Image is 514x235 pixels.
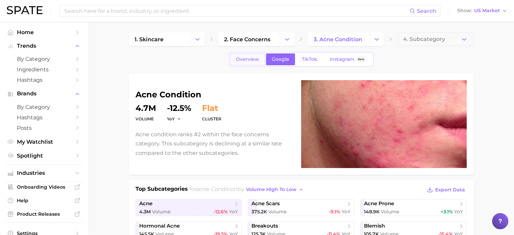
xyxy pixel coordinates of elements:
[17,184,71,190] span: Onboarding Videos
[330,56,354,62] span: Instagram
[435,187,465,193] span: Export Data
[167,116,181,122] button: YoY
[381,209,399,215] span: Volume
[64,5,410,17] input: Search here for a brand, industry, or ingredient
[251,223,278,229] span: breakouts
[302,56,317,62] span: TikTok
[329,209,340,215] span: -9.1%
[129,32,190,46] a: 1. skincare
[324,53,372,65] a: InstagramBeta
[167,104,191,112] dd: -12.5%
[214,209,228,215] span: -12.6%
[5,209,82,219] a: Product Releases
[246,187,296,192] span: volume high to low
[229,209,238,215] span: YoY
[17,211,71,217] span: Product Releases
[139,201,152,207] span: acne
[364,201,394,207] span: acne prone
[5,27,82,38] a: Home
[202,104,218,112] span: flat
[136,104,156,112] dd: 4.7m
[5,123,82,133] a: Posts
[230,53,265,65] a: Overview
[5,195,82,206] a: Help
[139,223,180,229] span: hormonal acne
[236,56,259,62] span: Overview
[190,186,305,192] span: for by
[397,32,473,46] button: 4. Subcategory
[152,209,170,215] span: Volume
[17,139,71,145] span: My Watchlist
[17,197,71,204] span: Help
[17,43,71,49] span: Trends
[308,32,369,46] a: 3. acne condition
[136,199,242,216] a: acne4.3m Volume-12.6% YoY
[17,66,71,73] span: Ingredients
[5,168,82,178] button: Industries
[5,182,82,192] a: Onboarding Videos
[218,32,280,46] a: 2. face concerns
[403,36,445,42] span: 4. Subcategory
[5,41,82,51] button: Trends
[136,115,156,123] dt: volume
[314,36,362,43] span: 3. acne condition
[17,104,71,110] span: by Category
[5,75,82,85] a: Hashtags
[425,185,466,194] button: Export Data
[196,186,238,192] span: acne condition
[454,209,463,215] span: YoY
[17,56,71,62] span: by Category
[358,56,364,62] span: Beta
[136,185,188,195] h1: Top Subcategories
[342,209,350,215] span: YoY
[202,115,221,123] dt: cluster
[190,32,205,46] button: Change Category
[5,102,82,112] a: by Category
[17,91,71,97] span: Brands
[167,116,175,122] span: YoY
[224,36,270,43] span: 2. face concerns
[457,9,472,13] span: Show
[369,32,384,46] button: Change Category
[7,6,43,14] img: SPATE
[17,29,71,36] span: Home
[5,89,82,99] button: Brands
[280,32,294,46] button: Change Category
[417,8,436,14] span: Search
[456,6,509,15] button: ShowUS Market
[5,112,82,123] a: Hashtags
[5,64,82,75] a: Ingredients
[251,209,267,215] span: 375.2k
[17,77,71,83] span: Hashtags
[248,199,354,216] a: acne scars375.2k Volume-9.1% YoY
[5,54,82,64] a: by Category
[17,125,71,131] span: Posts
[134,36,164,43] span: 1. skincare
[268,209,287,215] span: Volume
[364,209,380,215] span: 148.9k
[474,9,500,13] span: US Market
[17,170,71,176] span: Industries
[139,209,151,215] span: 4.3m
[136,130,293,158] p: Acne condition ranks #2 within the face concerns category. This subcategory is declining at a sim...
[5,137,82,147] a: My Watchlist
[17,114,71,121] span: Hashtags
[272,56,289,62] span: Google
[266,53,295,65] a: Google
[17,152,71,159] span: Spotlight
[296,53,323,65] a: TikTok
[5,150,82,161] a: Spotlight
[251,201,280,207] span: acne scars
[360,199,467,216] a: acne prone148.9k Volume+3.1% YoY
[136,91,293,99] h1: acne condition
[440,209,452,215] span: +3.1%
[364,223,385,229] span: blemish
[244,185,305,194] button: volume high to low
